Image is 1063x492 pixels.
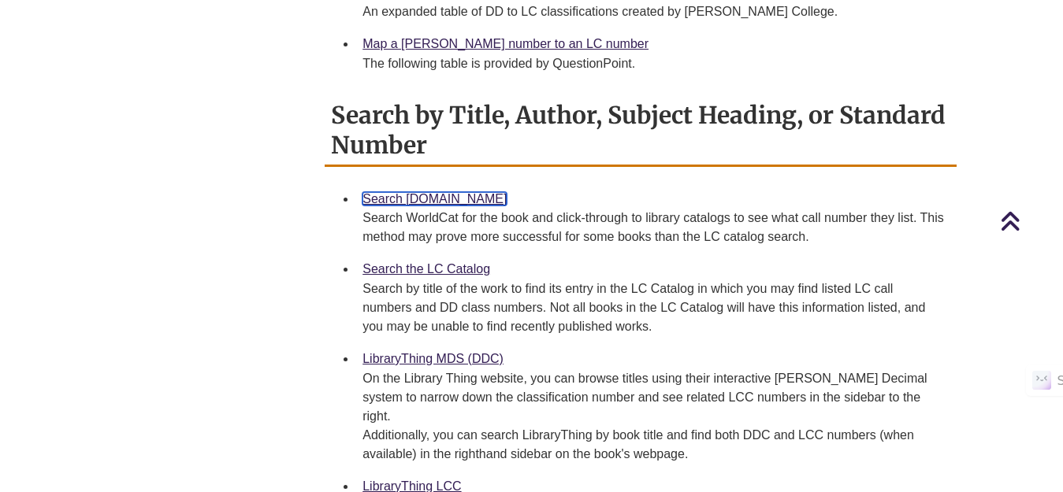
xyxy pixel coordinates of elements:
div: An expanded table of DD to LC classifications created by [PERSON_NAME] College. [362,2,944,21]
a: LibraryThing MDS (DDC) [362,352,504,365]
a: Search the LC Catalog [362,262,490,276]
div: The following table is provided by QuestionPoint. [362,54,944,73]
a: Back to Top [1000,210,1059,231]
a: Map a [PERSON_NAME] number to an LC number [362,37,649,50]
div: Search WorldCat for the book and click-through to library catalogs to see what call number they l... [362,209,944,246]
h2: Search by Title, Author, Subject Heading, or Standard Number [325,95,957,167]
div: Search by title of the work to find its entry in the LC Catalog in which you may find listed LC c... [362,279,944,336]
div: On the Library Thing website, you can browse titles using their interactive [PERSON_NAME] Decimal... [362,369,944,464]
a: Search [DOMAIN_NAME] [362,192,507,205]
